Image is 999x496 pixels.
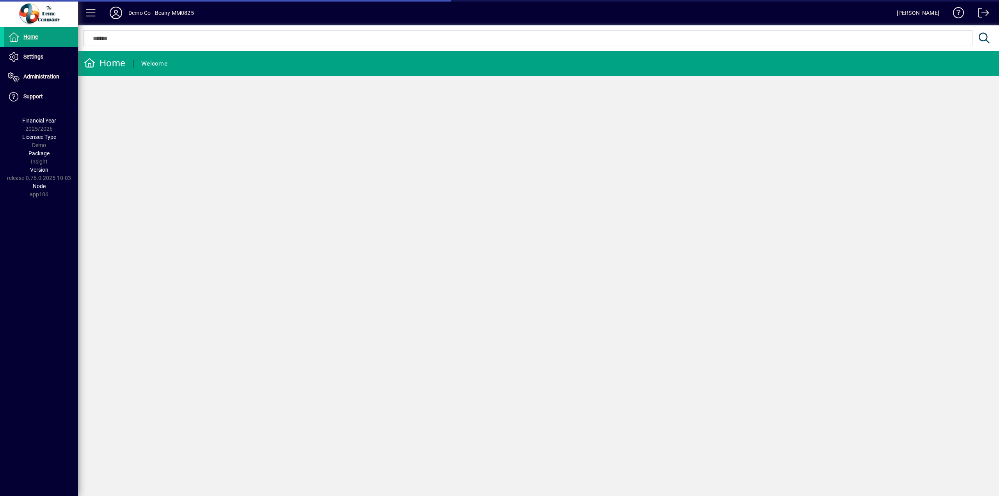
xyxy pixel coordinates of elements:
button: Profile [103,6,128,20]
a: Settings [4,47,78,67]
a: Administration [4,67,78,87]
a: Knowledge Base [947,2,964,27]
span: Financial Year [22,117,56,124]
span: Package [28,150,50,156]
div: [PERSON_NAME] [897,7,939,19]
span: Version [30,167,48,173]
span: Node [33,183,46,189]
div: Home [84,57,125,69]
a: Logout [972,2,989,27]
span: Support [23,93,43,100]
span: Licensee Type [22,134,56,140]
div: Demo Co - Beany MM0825 [128,7,194,19]
span: Settings [23,53,43,60]
div: Welcome [141,57,167,70]
span: Home [23,34,38,40]
a: Support [4,87,78,107]
span: Administration [23,73,59,80]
